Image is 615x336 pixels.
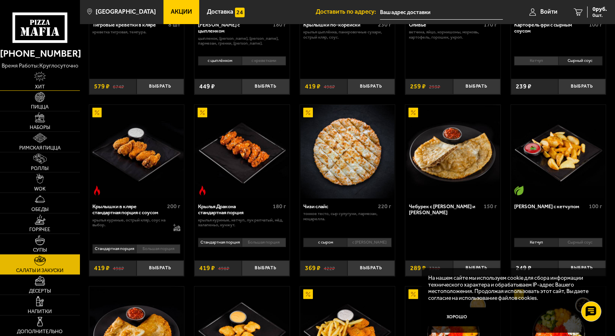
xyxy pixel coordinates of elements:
[453,260,501,276] button: Выбрать
[324,83,335,90] s: 498 ₽
[558,238,603,247] li: Сырный соус
[34,186,46,192] span: WOK
[303,22,376,28] div: Крылышки по-корейски
[17,329,63,334] span: Дополнительно
[33,248,47,253] span: Супы
[409,203,482,216] div: Чебурек с [PERSON_NAME] и [PERSON_NAME]
[511,54,606,74] div: 0
[136,244,180,254] li: Большая порция
[92,244,136,254] li: Стандартная порция
[199,265,215,271] span: 419 ₽
[428,307,486,327] button: Хорошо
[347,238,391,247] li: с [PERSON_NAME]
[303,289,313,299] img: Акционный
[235,8,245,17] img: 15daf4d41897b9f0e9f617042186c801.svg
[316,9,380,15] span: Доставить по адресу:
[347,260,395,276] button: Выбрать
[242,56,286,66] li: с креветками
[409,289,418,299] img: Акционный
[94,83,110,90] span: 579 ₽
[167,203,180,210] span: 200 г
[19,145,61,151] span: Римская пицца
[194,236,290,256] div: 0
[378,203,392,210] span: 220 г
[380,5,503,20] input: Ваш адрес доставки
[558,79,606,94] button: Выбрать
[92,22,166,28] div: Тигровые креветки в кляре
[514,238,558,247] li: Кетчуп
[92,108,102,117] img: Акционный
[324,265,335,271] s: 422 ₽
[303,108,313,117] img: Акционный
[300,105,394,199] img: Чизи слайс
[378,21,392,28] span: 230 г
[593,6,607,12] span: 0 руб.
[113,83,124,90] s: 674 ₽
[30,227,51,232] span: Горячее
[273,21,286,28] span: 180 г
[410,83,426,90] span: 259 ₽
[198,36,286,47] p: цыпленок, [PERSON_NAME], [PERSON_NAME], пармезан, гренки, [PERSON_NAME].
[198,218,286,228] p: крылья куриные, кетчуп, лук репчатый, мёд, халапеньо, кунжут.
[90,105,184,199] img: Крылышки в кляре стандартная порция c соусом
[198,238,242,247] li: Стандартная порция
[195,105,289,199] img: Крылья Дракона стандартная порция
[137,260,184,276] button: Выбрать
[113,265,124,271] s: 498 ₽
[514,203,587,209] div: [PERSON_NAME] с кетчупом
[347,79,395,94] button: Выбрать
[484,203,497,210] span: 150 г
[484,21,497,28] span: 170 г
[31,104,49,110] span: Пицца
[198,56,242,66] li: с цыплёнком
[35,84,45,90] span: Хит
[409,108,418,117] img: Акционный
[429,265,440,271] s: 330 ₽
[194,54,290,74] div: 0
[137,79,184,94] button: Выбрать
[28,309,52,314] span: Напитки
[300,236,395,256] div: 0
[303,238,347,247] li: с сыром
[273,203,286,210] span: 180 г
[514,56,558,66] li: Кетчуп
[89,105,184,199] a: АкционныйОстрое блюдоКрылышки в кляре стандартная порция c соусом
[218,265,229,271] s: 498 ₽
[511,105,605,199] img: Картофель айдахо с кетчупом
[242,238,286,247] li: Большая порция
[168,21,180,28] span: 8 шт
[31,166,49,171] span: Роллы
[593,13,607,18] span: 0 шт.
[453,79,501,94] button: Выбрать
[198,186,207,195] img: Острое блюдо
[511,236,606,256] div: 0
[409,30,497,40] p: ветчина, яйцо, корнишоны, морковь, картофель, горошек, укроп.
[194,105,290,199] a: АкционныйОстрое блюдоКрылья Дракона стандартная порция
[406,105,500,199] img: Чебурек с мясом и соусом аррива
[410,265,426,271] span: 289 ₽
[96,9,156,15] span: [GEOGRAPHIC_DATA]
[198,203,271,216] div: Крылья Дракона стандартная порция
[30,125,50,130] span: Наборы
[511,105,606,199] a: Вегетарианское блюдоКартофель айдахо с кетчупом
[516,265,531,271] span: 249 ₽
[300,105,395,199] a: АкционныйЧизи слайс
[207,9,233,15] span: Доставка
[405,105,501,199] a: АкционныйЧебурек с мясом и соусом аррива
[589,21,603,28] span: 100 г
[303,211,391,222] p: тонкое тесто, сыр сулугуни, пармезан, моцарелла.
[516,83,531,90] span: 239 ₽
[92,203,165,216] div: Крылышки в кляре стандартная порция c соусом
[305,83,321,90] span: 419 ₽
[29,289,51,294] span: Десерты
[198,22,271,34] div: [PERSON_NAME] с цыпленком
[92,30,180,35] p: креветка тигровая, темпура.
[198,108,207,117] img: Акционный
[558,260,606,276] button: Выбрать
[31,207,49,212] span: Обеды
[199,83,215,90] span: 449 ₽
[171,9,192,15] span: Акции
[305,265,321,271] span: 369 ₽
[303,30,391,40] p: крылья цыплёнка, панировочные сухари, острый кляр, соус.
[242,260,289,276] button: Выбрать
